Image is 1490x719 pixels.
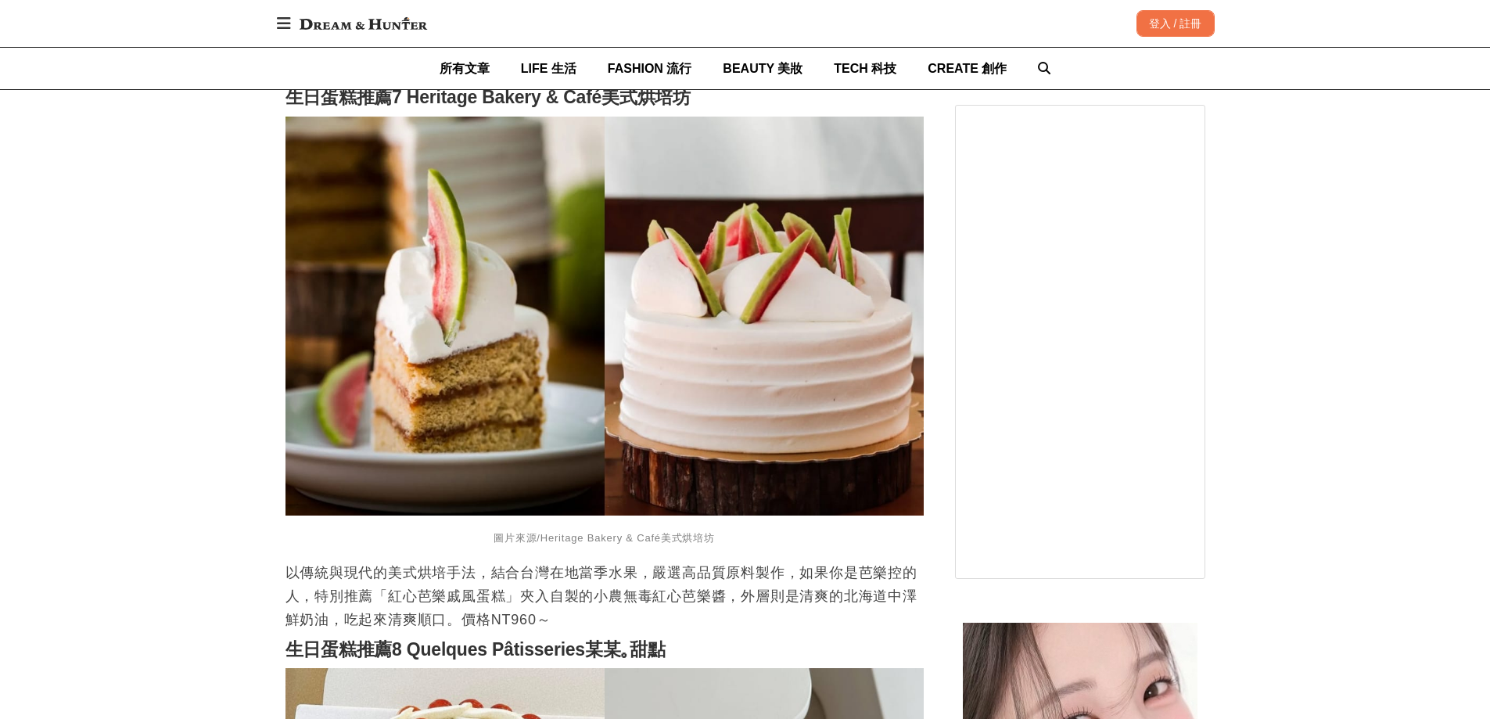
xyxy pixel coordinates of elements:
[494,532,715,544] span: 圖片來源/Heritage Bakery & Café美式烘培坊
[285,561,924,631] p: 以傳統與現代的美式烘培手法，結合台灣在地當季水果，嚴選高品質原料製作，如果你是芭樂控的人，特別推薦「紅心芭樂戚風蛋糕」夾入自製的小農無毒紅心芭樂醬，外層則是清爽的北海道中澤鮮奶油，吃起來清爽順口...
[292,9,435,38] img: Dream & Hunter
[440,48,490,89] a: 所有文章
[834,48,896,89] a: TECH 科技
[521,48,576,89] a: LIFE 生活
[285,639,666,660] strong: 生日蛋糕推薦8 Quelques Pâtisseries某某｡甜點
[723,48,802,89] a: BEAUTY 美妝
[608,48,692,89] a: FASHION 流行
[285,117,924,516] img: 生日蛋糕推薦！IG人氣爆棚8家「台北蛋糕店」保證不踩雷，壽星吃了心滿意足下次又再訂！
[928,62,1007,75] span: CREATE 創作
[440,62,490,75] span: 所有文章
[285,87,691,107] strong: 生日蛋糕推薦7 Heritage Bakery & Café美式烘培坊
[608,62,692,75] span: FASHION 流行
[928,48,1007,89] a: CREATE 創作
[521,62,576,75] span: LIFE 生活
[723,62,802,75] span: BEAUTY 美妝
[1136,10,1215,37] div: 登入 / 註冊
[834,62,896,75] span: TECH 科技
